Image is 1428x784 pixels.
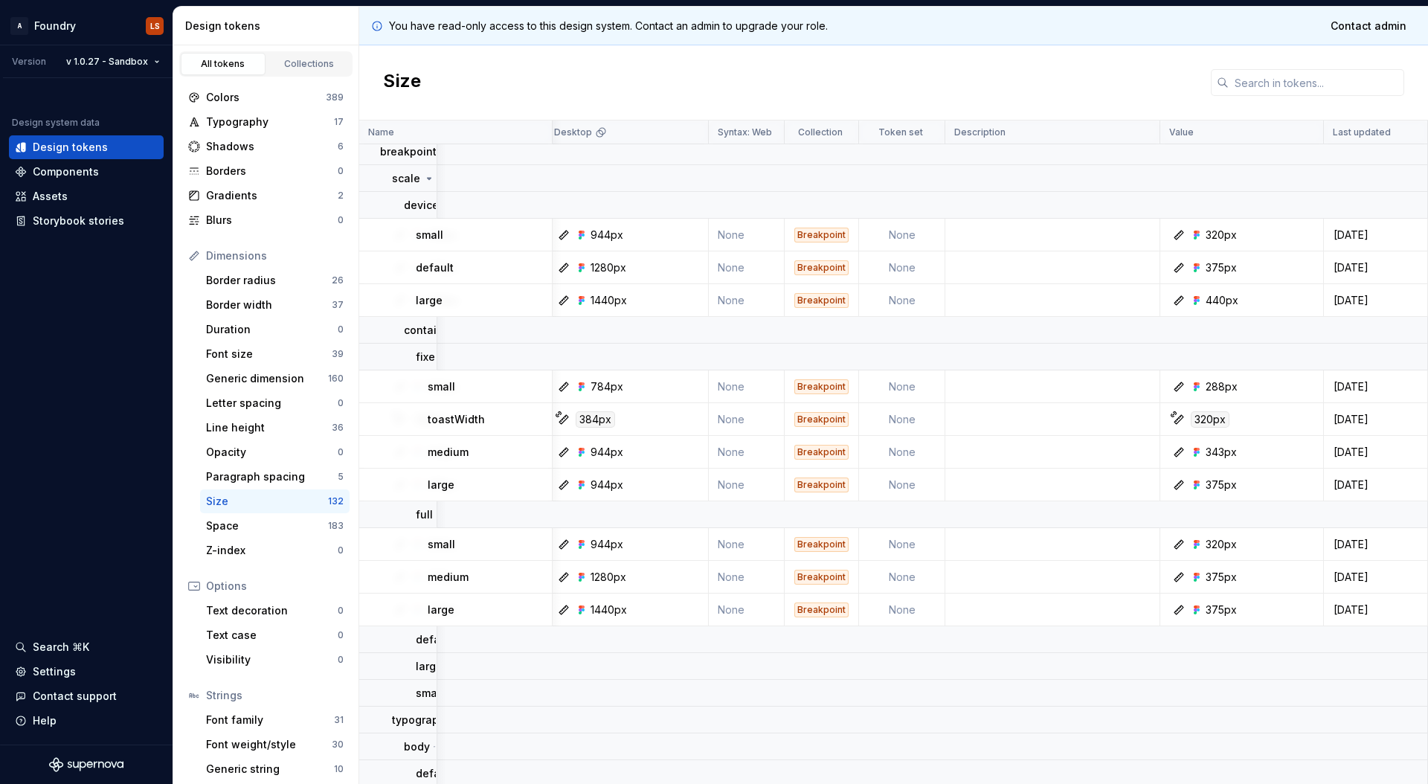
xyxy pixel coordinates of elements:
[709,469,785,501] td: None
[33,640,89,655] div: Search ⌘K
[709,251,785,284] td: None
[1321,13,1416,39] a: Contact admin
[709,284,785,317] td: None
[200,318,350,341] a: Duration0
[794,537,849,552] div: Breakpoint
[404,198,469,213] p: deviceWidth
[206,579,344,594] div: Options
[1325,478,1427,492] div: [DATE]
[206,518,328,533] div: Space
[186,58,260,70] div: All tokens
[1325,445,1427,460] div: [DATE]
[859,370,945,403] td: None
[206,603,338,618] div: Text decoration
[878,126,923,138] p: Token set
[859,561,945,594] td: None
[1169,126,1194,138] p: Value
[9,160,164,184] a: Components
[206,347,332,362] div: Font size
[709,561,785,594] td: None
[200,514,350,538] a: Space183
[591,379,623,394] div: 784px
[206,115,334,129] div: Typography
[794,478,849,492] div: Breakpoint
[709,403,785,436] td: None
[10,17,28,35] div: A
[332,299,344,311] div: 37
[206,164,338,179] div: Borders
[794,260,849,275] div: Breakpoint
[200,648,350,672] a: Visibility0
[9,660,164,684] a: Settings
[206,298,332,312] div: Border width
[709,528,785,561] td: None
[200,342,350,366] a: Font size39
[859,469,945,501] td: None
[182,184,350,208] a: Gradients2
[428,537,455,552] p: small
[859,528,945,561] td: None
[334,714,344,726] div: 31
[206,445,338,460] div: Opacity
[1206,537,1237,552] div: 320px
[206,469,338,484] div: Paragraph spacing
[200,440,350,464] a: Opacity0
[338,397,344,409] div: 0
[1206,379,1238,394] div: 288px
[1206,228,1237,242] div: 320px
[12,56,46,68] div: Version
[206,371,328,386] div: Generic dimension
[416,293,443,308] p: large
[206,273,332,288] div: Border radius
[328,495,344,507] div: 132
[206,188,338,203] div: Gradients
[33,664,76,679] div: Settings
[794,570,849,585] div: Breakpoint
[383,69,421,96] h2: Size
[392,713,451,727] p: typography
[332,739,344,751] div: 30
[33,213,124,228] div: Storybook stories
[859,403,945,436] td: None
[416,686,443,701] p: small
[591,478,623,492] div: 944px
[206,90,326,105] div: Colors
[206,248,344,263] div: Dimensions
[1325,412,1427,427] div: [DATE]
[332,274,344,286] div: 26
[416,228,443,242] p: small
[206,628,338,643] div: Text case
[206,688,344,703] div: Strings
[332,422,344,434] div: 36
[200,465,350,489] a: Paragraph spacing5
[416,507,433,522] p: full
[591,570,626,585] div: 1280px
[33,140,108,155] div: Design tokens
[33,689,117,704] div: Contact support
[33,713,57,728] div: Help
[9,135,164,159] a: Design tokens
[200,539,350,562] a: Z-index0
[416,632,454,647] p: default
[9,184,164,208] a: Assets
[428,412,485,427] p: toastWidth
[591,537,623,552] div: 944px
[591,445,623,460] div: 944px
[338,446,344,458] div: 0
[1331,19,1406,33] span: Contact admin
[326,91,344,103] div: 389
[709,594,785,626] td: None
[332,348,344,360] div: 39
[1206,603,1237,617] div: 375px
[1206,478,1237,492] div: 375px
[185,19,353,33] div: Design tokens
[182,159,350,183] a: Borders0
[338,165,344,177] div: 0
[709,436,785,469] td: None
[389,19,828,33] p: You have read-only access to this design system. Contact an admin to upgrade your role.
[49,757,123,772] a: Supernova Logo
[416,350,442,364] p: fixed
[200,391,350,415] a: Letter spacing0
[206,322,338,337] div: Duration
[1325,603,1427,617] div: [DATE]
